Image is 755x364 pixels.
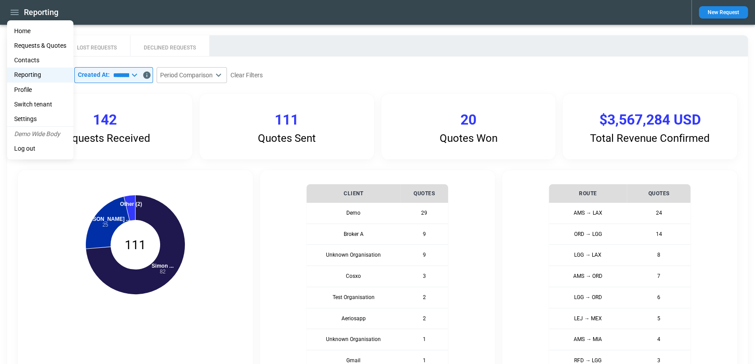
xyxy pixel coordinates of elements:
a: Requests & Quotes [7,38,73,53]
a: Contacts [7,53,73,68]
a: Home [7,24,73,38]
a: Profile [7,83,73,97]
li: Log out [7,141,73,156]
a: Reporting [7,68,73,82]
li: Switch tenant [7,97,73,112]
li: Demo Wide Body [7,127,73,141]
a: Settings [7,112,73,126]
